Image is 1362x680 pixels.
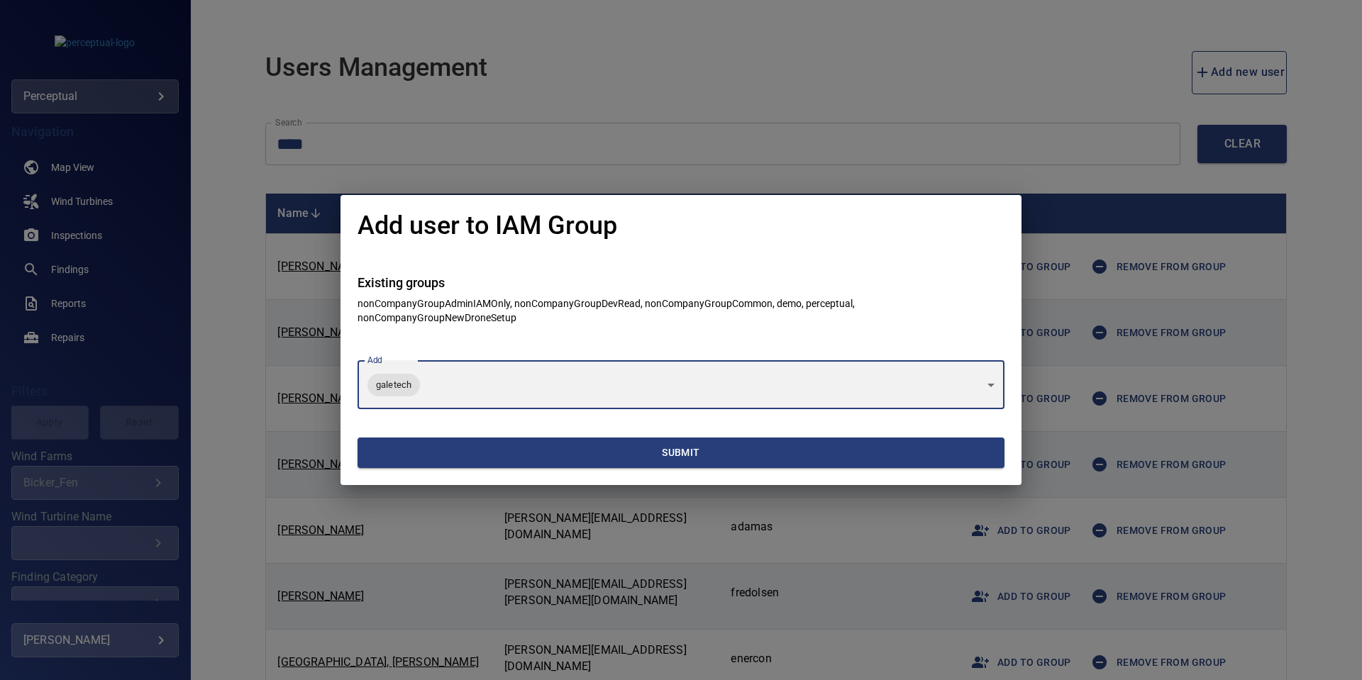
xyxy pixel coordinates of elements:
p: nonCompanyGroupAdminIAMOnly, nonCompanyGroupDevRead, nonCompanyGroupCommon, demo, perceptual, non... [358,296,1004,325]
span: galetech [367,378,420,391]
button: Submit [358,437,1004,468]
h1: Add user to IAM Group [358,212,617,240]
div: galetech [358,360,1004,409]
h4: Existing groups [358,276,1004,290]
span: Submit [363,444,999,462]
